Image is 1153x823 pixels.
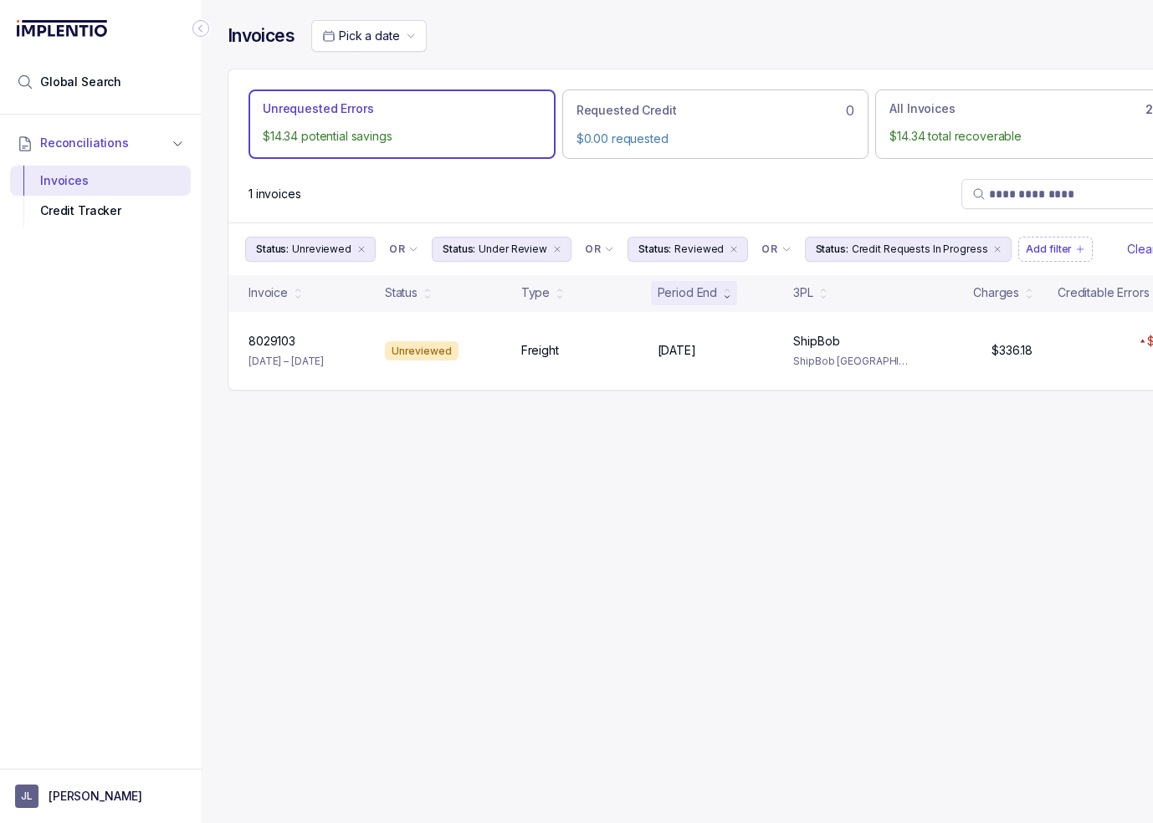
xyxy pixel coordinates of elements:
[311,20,427,52] button: Date Range Picker
[973,284,1019,301] div: Charges
[249,353,324,370] p: [DATE] – [DATE]
[245,237,1124,262] ul: Filter Group
[432,237,571,262] button: Filter Chip Under Review
[576,102,677,119] p: Requested Credit
[793,333,839,350] p: ShipBob
[40,135,129,151] span: Reconciliations
[228,24,295,48] h4: Invoices
[339,28,399,43] span: Pick a date
[479,241,547,258] p: Under Review
[443,241,475,258] p: Status:
[805,237,1012,262] button: Filter Chip Credit Requests In Progress
[382,238,425,261] button: Filter Chip Connector undefined
[10,162,191,230] div: Reconciliations
[1140,339,1145,343] img: red pointer upwards
[889,100,955,117] p: All Invoices
[521,342,559,359] p: Freight
[191,18,211,38] div: Collapse Icon
[15,785,38,808] span: User initials
[761,243,791,256] li: Filter Chip Connector undefined
[992,342,1033,359] p: $336.18
[727,243,740,256] div: remove content
[816,241,848,258] p: Status:
[585,243,614,256] li: Filter Chip Connector undefined
[852,241,988,258] p: Credit Requests In Progress
[245,237,376,262] button: Filter Chip Unreviewed
[755,238,797,261] button: Filter Chip Connector undefined
[628,237,748,262] button: Filter Chip Reviewed
[1026,241,1072,258] p: Add filter
[249,186,301,202] p: 1 invoices
[576,100,855,120] div: 0
[40,74,121,90] span: Global Search
[249,333,295,350] p: 8029103
[23,166,177,196] div: Invoices
[674,241,724,258] p: Reviewed
[389,243,405,256] p: OR
[658,284,718,301] div: Period End
[355,243,368,256] div: remove content
[322,28,399,44] search: Date Range Picker
[389,243,418,256] li: Filter Chip Connector undefined
[10,125,191,161] button: Reconciliations
[638,241,671,258] p: Status:
[793,284,813,301] div: 3PL
[576,130,855,147] p: $0.00 requested
[658,342,696,359] p: [DATE]
[991,243,1004,256] div: remove content
[23,196,177,226] div: Credit Tracker
[292,241,351,258] p: Unreviewed
[263,128,541,145] p: $14.34 potential savings
[578,238,621,261] button: Filter Chip Connector undefined
[263,100,373,117] p: Unrequested Errors
[585,243,601,256] p: OR
[49,788,142,805] p: [PERSON_NAME]
[551,243,564,256] div: remove content
[761,243,777,256] p: OR
[15,785,186,808] button: User initials[PERSON_NAME]
[793,353,910,370] p: ShipBob [GEOGRAPHIC_DATA][PERSON_NAME]
[385,284,418,301] div: Status
[256,241,289,258] p: Status:
[521,284,550,301] div: Type
[249,284,288,301] div: Invoice
[1018,237,1093,262] button: Filter Chip Add filter
[249,186,301,202] div: Remaining page entries
[385,341,459,361] div: Unreviewed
